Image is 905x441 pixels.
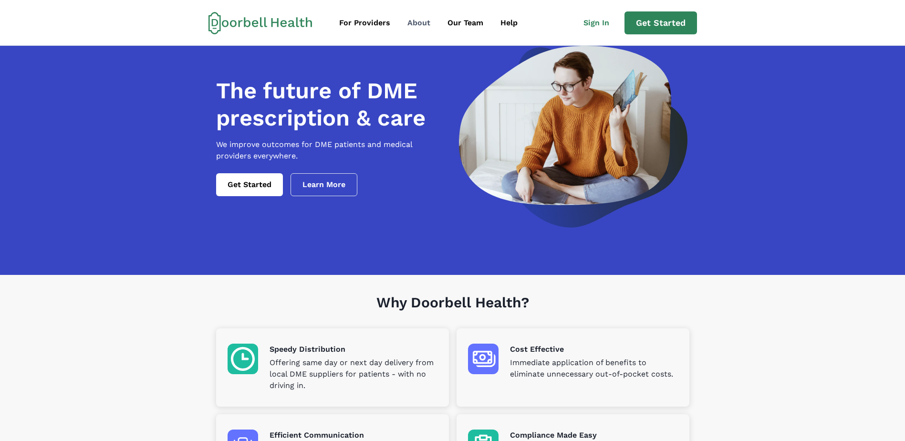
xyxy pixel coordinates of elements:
p: Compliance Made Easy [510,430,678,441]
a: Sign In [576,13,624,32]
a: For Providers [332,13,398,32]
div: Help [500,17,518,29]
a: Get Started [624,11,697,34]
h1: Why Doorbell Health? [216,294,689,328]
div: About [407,17,430,29]
a: Help [493,13,525,32]
div: For Providers [339,17,390,29]
a: About [400,13,438,32]
p: Offering same day or next day delivery from local DME suppliers for patients - with no driving in. [270,357,437,391]
img: Cost Effective icon [468,344,499,374]
p: Immediate application of benefits to eliminate unnecessary out-of-pocket costs. [510,357,678,380]
a: Our Team [440,13,491,32]
a: Get Started [216,173,283,196]
a: Learn More [291,173,357,196]
h1: The future of DME prescription & care [216,77,448,131]
p: Speedy Distribution [270,344,437,355]
img: Speedy Distribution icon [228,344,258,374]
p: We improve outcomes for DME patients and medical providers everywhere. [216,139,448,162]
div: Our Team [447,17,483,29]
p: Efficient Communication [270,430,437,441]
p: Cost Effective [510,344,678,355]
img: a woman looking at a computer [459,46,687,228]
